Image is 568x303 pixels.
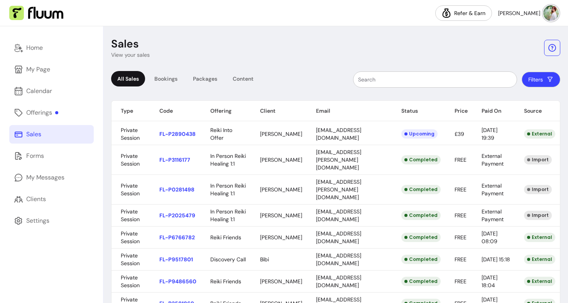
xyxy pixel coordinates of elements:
th: Status [392,101,445,121]
div: Completed [401,155,441,164]
span: Private Session [121,182,140,197]
span: [PERSON_NAME] [498,9,540,17]
div: Bookings [148,71,184,86]
span: External Payment [482,182,504,197]
div: Completed [401,185,441,194]
span: In Person Reiki Healing 1:1 [210,152,246,167]
span: Reiki Into Offer [210,127,232,141]
div: Packages [187,71,223,86]
p: FL-P9517801 [159,256,196,263]
a: Home [9,39,94,57]
div: Import [524,185,552,194]
span: FREE [455,256,467,263]
span: £39 [455,130,464,137]
div: Clients [26,195,46,204]
div: Upcoming [401,129,438,139]
button: Filters [522,72,560,87]
span: [PERSON_NAME] [260,278,302,285]
a: Refer & Earn [435,5,492,21]
div: External [524,233,555,242]
span: Private Session [121,152,140,167]
span: [PERSON_NAME] [260,234,302,241]
div: Calendar [26,86,52,96]
span: [DATE] 08:09 [482,230,497,245]
a: Calendar [9,82,94,100]
p: FL-P6766782 [159,234,196,241]
p: FL-P0281498 [159,186,196,193]
th: Source [515,101,560,121]
span: In Person Reiki Healing 1:1 [210,208,246,223]
button: avatar[PERSON_NAME] [498,5,559,21]
th: Offering [201,101,251,121]
a: Clients [9,190,94,208]
p: View your sales [111,51,150,59]
span: External Payment [482,208,504,223]
p: FL-P2025479 [159,212,196,219]
img: Fluum Logo [9,6,63,20]
span: [EMAIL_ADDRESS][DOMAIN_NAME] [316,274,361,289]
span: Reiki Friends [210,278,241,285]
span: External Payment [482,152,504,167]
span: [EMAIL_ADDRESS][DOMAIN_NAME] [316,127,361,141]
div: External [524,277,555,286]
th: Code [150,101,201,121]
span: FREE [455,212,467,219]
p: FL-P2890438 [159,130,196,138]
th: Email [307,101,392,121]
div: Forms [26,151,44,161]
div: Settings [26,216,49,225]
span: FREE [455,234,467,241]
span: Private Session [121,230,140,245]
span: [PERSON_NAME] [260,186,302,193]
p: FL-P9486560 [159,278,196,285]
span: Private Session [121,274,140,289]
span: Bibi [260,256,269,263]
span: [DATE] 15:18 [482,256,510,263]
div: Completed [401,277,441,286]
img: avatar [543,5,559,21]
span: [EMAIL_ADDRESS][PERSON_NAME][DOMAIN_NAME] [316,149,361,171]
div: External [524,255,555,264]
a: Sales [9,125,94,144]
a: Forms [9,147,94,165]
span: [DATE] 18:04 [482,274,497,289]
span: Private Session [121,208,140,223]
div: All Sales [111,71,145,86]
span: [EMAIL_ADDRESS][DOMAIN_NAME] [316,230,361,245]
div: Completed [401,211,441,220]
span: In Person Reiki Healing 1:1 [210,182,246,197]
a: My Page [9,60,94,79]
a: My Messages [9,168,94,187]
div: External [524,129,555,139]
a: Offerings [9,103,94,122]
div: Home [26,43,43,52]
span: Private Session [121,127,140,141]
span: FREE [455,186,467,193]
div: My Messages [26,173,64,182]
span: Private Session [121,252,140,267]
span: FREE [455,278,467,285]
th: Type [112,101,150,121]
a: Settings [9,212,94,230]
span: [EMAIL_ADDRESS][PERSON_NAME][DOMAIN_NAME] [316,178,361,201]
span: [EMAIL_ADDRESS][DOMAIN_NAME] [316,252,361,267]
div: Sales [26,130,41,139]
div: Import [524,211,552,220]
th: Price [445,101,472,121]
span: [EMAIL_ADDRESS][DOMAIN_NAME] [316,208,361,223]
span: [PERSON_NAME] [260,212,302,219]
div: Content [227,71,260,86]
p: FL-P3116177 [159,156,196,164]
p: Sales [111,37,139,51]
span: Discovery Call [210,256,246,263]
th: Paid On [472,101,515,121]
div: Offerings [26,108,58,117]
span: FREE [455,156,467,163]
th: Client [251,101,307,121]
input: Search [358,76,512,83]
div: My Page [26,65,50,74]
span: [PERSON_NAME] [260,130,302,137]
span: [PERSON_NAME] [260,156,302,163]
div: Completed [401,255,441,264]
div: Completed [401,233,441,242]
